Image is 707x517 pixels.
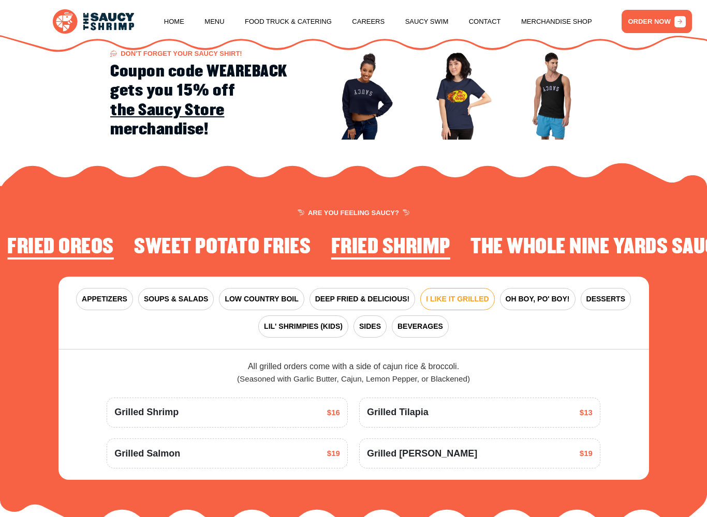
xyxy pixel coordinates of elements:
span: LIL' SHRIMPIES (KIDS) [264,321,343,332]
span: $19 [580,448,593,460]
a: Menu [204,2,224,41]
img: Image 3 [508,51,597,140]
span: SIDES [359,321,381,332]
li: 1 of 4 [331,236,450,262]
li: 4 of 4 [134,236,311,262]
img: Image 1 [318,51,407,140]
a: Contact [469,2,501,41]
button: SIDES [353,315,387,338]
span: ARE YOU FEELING SAUCY? [298,209,409,216]
a: Home [164,2,184,41]
span: APPETIZERS [82,294,127,305]
span: DEEP FRIED & DELICIOUS! [315,294,410,305]
span: Don't forget your Saucy Shirt! [110,50,242,57]
a: Merchandise Shop [521,2,592,41]
span: (Seasoned with Garlic Butter, Cajun, Lemon Pepper, or Blackened) [237,374,470,383]
span: DESSERTS [586,294,625,305]
button: DESSERTS [581,288,631,310]
span: Grilled [PERSON_NAME] [367,447,477,461]
h2: Fried Oreos [7,236,114,259]
h2: Coupon code WEAREBACK gets you 15% off merchandise! [110,62,306,140]
button: BEVERAGES [392,315,449,338]
button: DEEP FRIED & DELICIOUS! [310,288,416,310]
h2: Sweet Potato Fries [134,236,311,259]
button: LOW COUNTRY BOIL [219,288,304,310]
span: LOW COUNTRY BOIL [225,294,298,305]
span: Grilled Salmon [114,447,180,461]
span: I LIKE IT GRILLED [426,294,489,305]
img: logo [53,9,135,34]
h2: Fried Shrimp [331,236,450,259]
a: Saucy Swim [405,2,449,41]
span: $19 [327,448,340,460]
a: Food Truck & Catering [245,2,332,41]
a: Careers [352,2,385,41]
span: $16 [327,407,340,419]
button: I LIKE IT GRILLED [420,288,494,310]
span: Grilled Tilapia [367,405,429,419]
span: Grilled Shrimp [114,405,179,419]
span: BEVERAGES [397,321,443,332]
div: All grilled orders come with a side of cajun rice & broccoli. [107,360,600,385]
a: the Saucy Store [110,101,225,120]
a: ORDER NOW [622,10,693,33]
li: 3 of 4 [7,236,114,262]
button: LIL' SHRIMPIES (KIDS) [258,315,348,338]
button: SOUPS & SALADS [138,288,214,310]
span: OH BOY, PO' BOY! [506,294,570,305]
span: SOUPS & SALADS [144,294,208,305]
span: $13 [580,407,593,419]
button: APPETIZERS [76,288,133,310]
img: Image 2 [413,51,502,140]
button: OH BOY, PO' BOY! [500,288,576,310]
